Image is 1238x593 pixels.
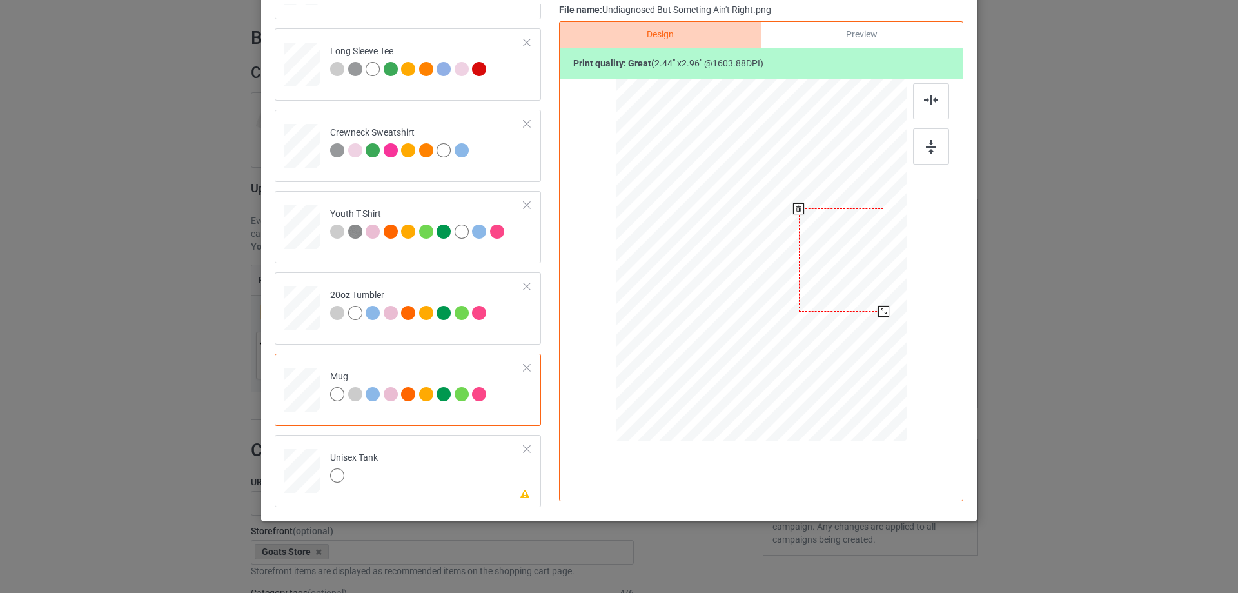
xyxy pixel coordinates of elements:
[275,354,541,426] div: Mug
[573,58,651,68] b: Print quality:
[926,140,936,154] img: svg+xml;base64,PD94bWwgdmVyc2lvbj0iMS4wIiBlbmNvZGluZz0iVVRGLTgiPz4KPHN2ZyB3aWR0aD0iMTZweCIgaGVpZ2...
[602,5,771,15] span: Undiagnosed But Someting Ain't Right.png
[761,22,963,48] div: Preview
[348,225,362,239] img: heather_texture.png
[559,5,602,15] span: File name:
[330,45,490,75] div: Long Sleeve Tee
[330,452,378,482] div: Unisex Tank
[275,435,541,507] div: Unisex Tank
[330,289,490,319] div: 20oz Tumbler
[628,58,651,68] span: great
[560,22,761,48] div: Design
[330,208,507,238] div: Youth T-Shirt
[275,28,541,101] div: Long Sleeve Tee
[924,95,938,105] img: svg+xml;base64,PD94bWwgdmVyc2lvbj0iMS4wIiBlbmNvZGluZz0iVVRGLTgiPz4KPHN2ZyB3aWR0aD0iMjJweCIgaGVpZ2...
[330,370,490,401] div: Mug
[651,58,763,68] span: ( 2.44 " x 2.96 " @ 1603.88 DPI)
[275,191,541,263] div: Youth T-Shirt
[275,110,541,182] div: Crewneck Sweatshirt
[330,126,472,157] div: Crewneck Sweatshirt
[275,272,541,345] div: 20oz Tumbler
